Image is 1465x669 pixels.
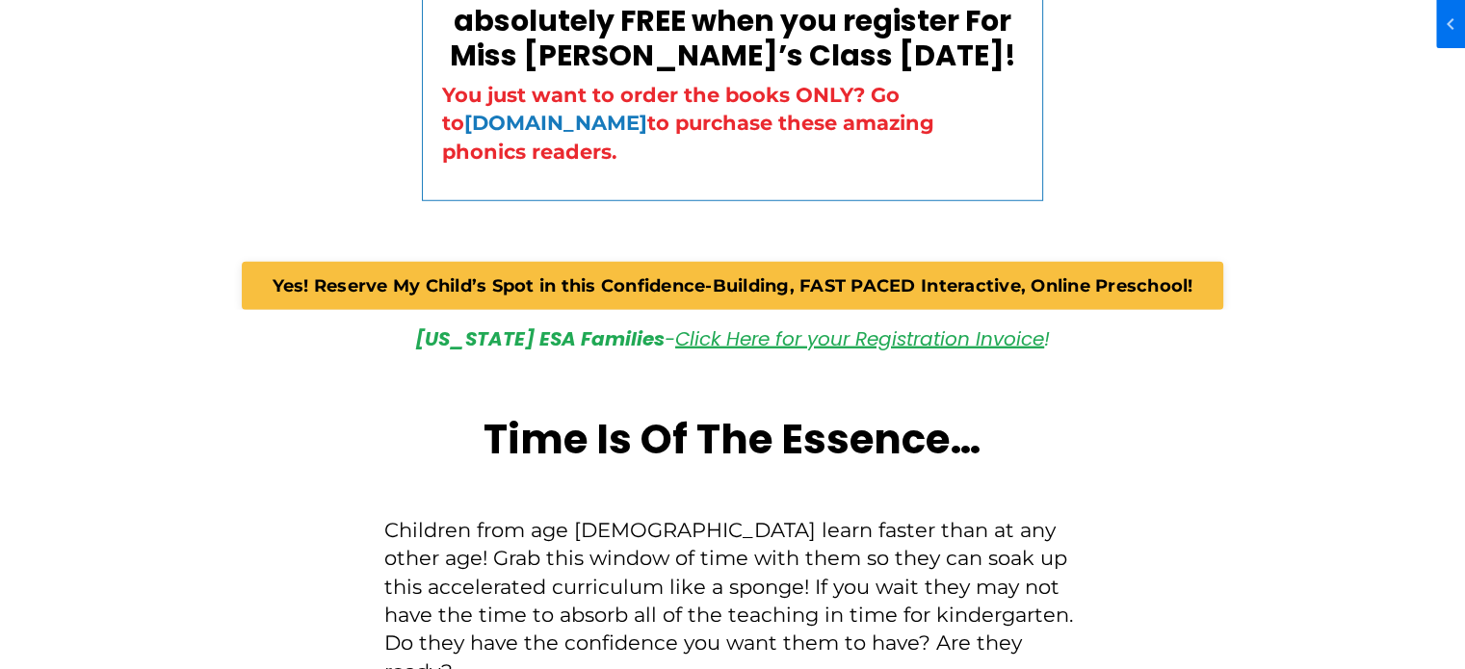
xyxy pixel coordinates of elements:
[484,411,981,468] strong: Time Is Of The Essence…
[415,325,665,352] strong: [US_STATE] ESA Families
[675,325,1044,352] a: Click Here for your Registration Invoice
[464,111,647,135] a: [DOMAIN_NAME]
[3,13,26,36] span: chevron_left
[442,83,934,164] strong: You just want to order the books ONLY? Go to to purchase these amazing phonics readers.
[242,262,1224,310] a: Yes! Reserve My Child’s Spot in this Confidence-Building, FAST PACED Interactive, Online Preschool!
[415,325,1050,352] em: - !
